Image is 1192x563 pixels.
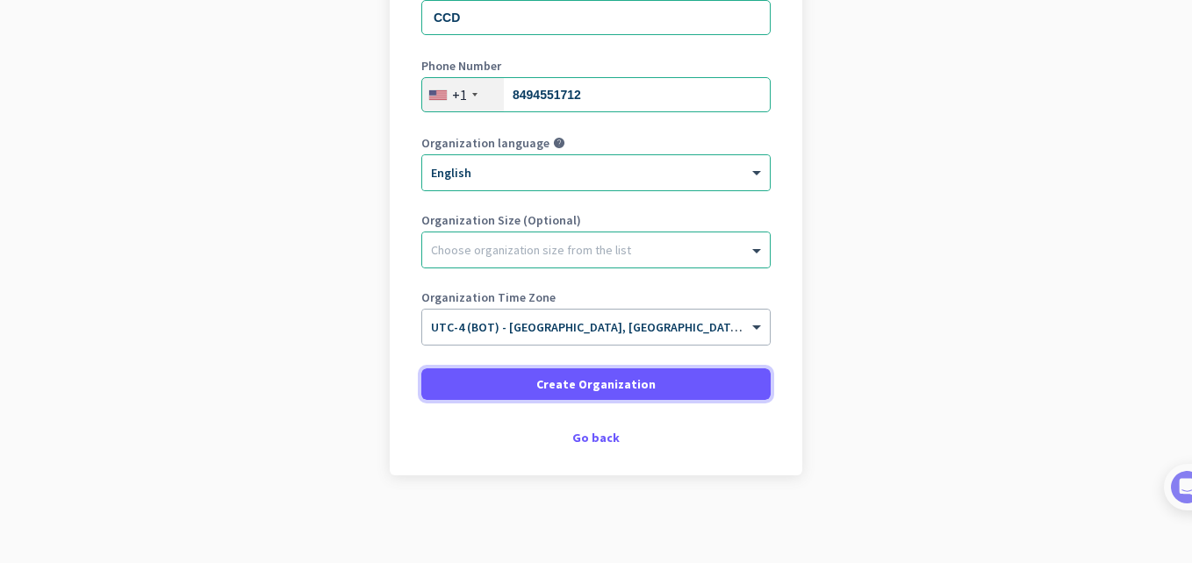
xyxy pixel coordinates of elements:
div: +1 [452,86,467,103]
button: Create Organization [421,368,771,400]
label: Organization Time Zone [421,291,771,303]
label: Phone Number [421,60,771,72]
i: help [553,137,565,149]
div: Go back [421,431,771,444]
label: Organization Size (Optional) [421,214,771,226]
input: 201-555-0123 [421,77,771,112]
span: Create Organization [536,375,656,393]
label: Organization language [421,137,549,149]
